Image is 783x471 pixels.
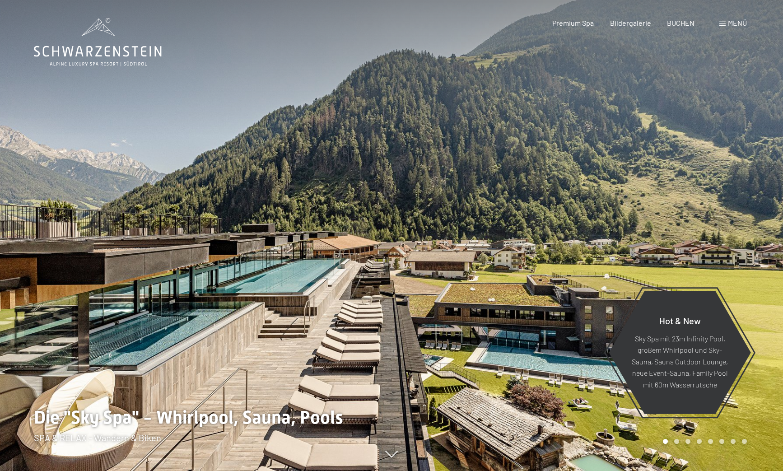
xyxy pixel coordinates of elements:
[667,19,694,27] a: BUCHEN
[728,19,747,27] span: Menü
[552,19,594,27] a: Premium Spa
[674,439,679,444] div: Carousel Page 2
[663,439,668,444] div: Carousel Page 1 (Current Slide)
[731,439,736,444] div: Carousel Page 7
[742,439,747,444] div: Carousel Page 8
[685,439,690,444] div: Carousel Page 3
[708,439,713,444] div: Carousel Page 5
[608,290,751,415] a: Hot & New Sky Spa mit 23m Infinity Pool, großem Whirlpool und Sky-Sauna, Sauna Outdoor Lounge, ne...
[659,315,701,326] span: Hot & New
[631,332,729,390] p: Sky Spa mit 23m Infinity Pool, großem Whirlpool und Sky-Sauna, Sauna Outdoor Lounge, neue Event-S...
[610,19,651,27] a: Bildergalerie
[697,439,702,444] div: Carousel Page 4
[660,439,747,444] div: Carousel Pagination
[719,439,724,444] div: Carousel Page 6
